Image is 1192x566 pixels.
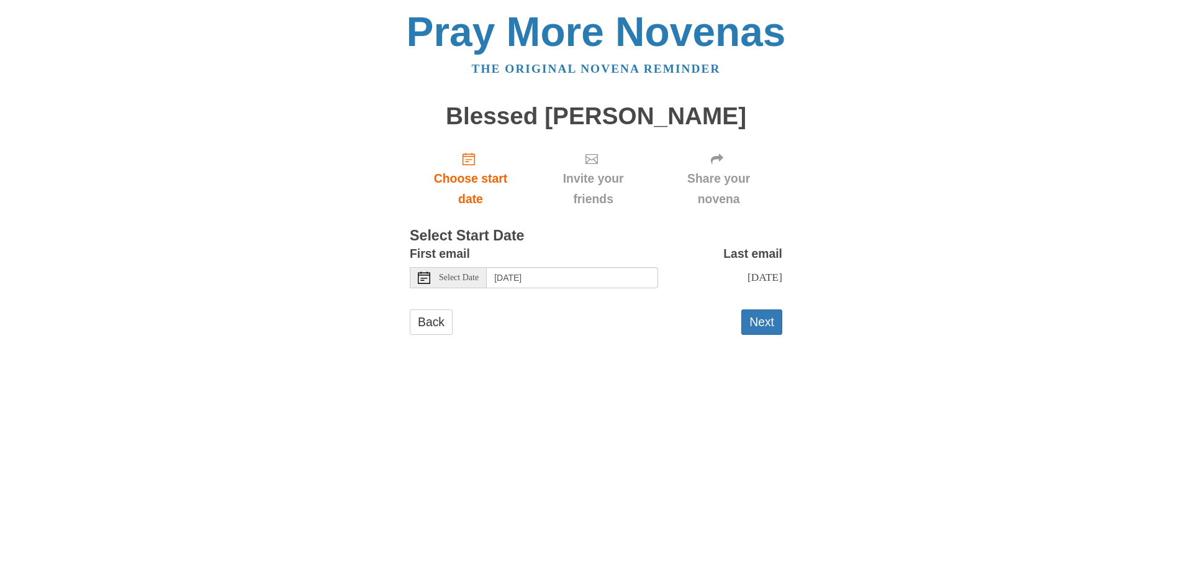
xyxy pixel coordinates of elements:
[422,168,519,209] span: Choose start date
[723,244,782,264] label: Last email
[655,142,782,216] div: Click "Next" to confirm your start date first.
[410,244,470,264] label: First email
[667,168,770,209] span: Share your novena
[531,142,655,216] div: Click "Next" to confirm your start date first.
[410,228,782,244] h3: Select Start Date
[544,168,643,209] span: Invite your friends
[741,309,782,335] button: Next
[410,103,782,130] h1: Blessed [PERSON_NAME]
[439,273,479,282] span: Select Date
[410,309,453,335] a: Back
[410,142,531,216] a: Choose start date
[472,62,721,75] a: The original novena reminder
[407,9,786,55] a: Pray More Novenas
[747,271,782,283] span: [DATE]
